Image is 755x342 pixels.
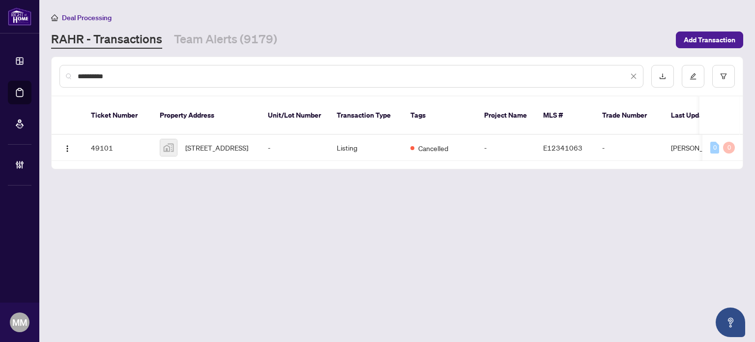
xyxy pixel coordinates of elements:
[676,31,743,48] button: Add Transaction
[174,31,277,49] a: Team Alerts (9179)
[690,73,697,80] span: edit
[12,315,27,329] span: MM
[260,135,329,161] td: -
[59,140,75,155] button: Logo
[659,73,666,80] span: download
[710,142,719,154] div: 0
[594,135,663,161] td: -
[651,65,674,88] button: download
[543,143,582,152] span: E12341063
[535,96,594,135] th: MLS #
[63,145,71,153] img: Logo
[152,96,260,135] th: Property Address
[663,135,737,161] td: [PERSON_NAME]
[712,65,735,88] button: filter
[329,96,403,135] th: Transaction Type
[476,96,535,135] th: Project Name
[8,7,31,26] img: logo
[62,13,112,22] span: Deal Processing
[630,73,637,80] span: close
[260,96,329,135] th: Unit/Lot Number
[83,96,152,135] th: Ticket Number
[663,96,737,135] th: Last Updated By
[83,135,152,161] td: 49101
[418,143,448,154] span: Cancelled
[51,31,162,49] a: RAHR - Transactions
[185,142,248,153] span: [STREET_ADDRESS]
[682,65,704,88] button: edit
[403,96,476,135] th: Tags
[329,135,403,161] td: Listing
[51,14,58,21] span: home
[160,139,177,156] img: thumbnail-img
[723,142,735,154] div: 0
[684,32,735,48] span: Add Transaction
[720,73,727,80] span: filter
[594,96,663,135] th: Trade Number
[476,135,535,161] td: -
[716,308,745,337] button: Open asap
